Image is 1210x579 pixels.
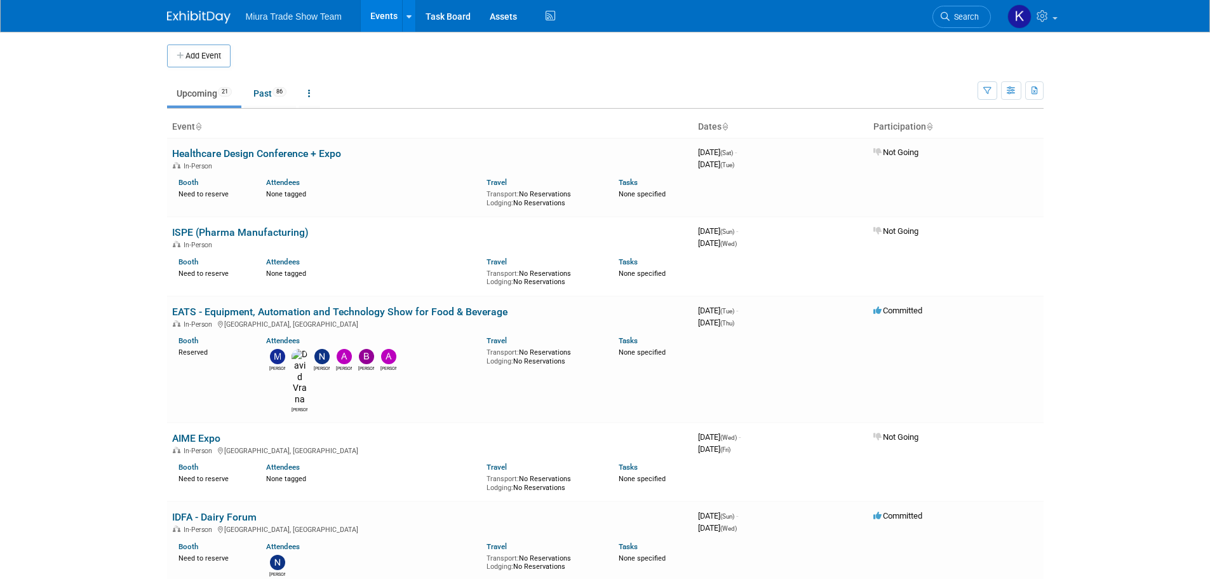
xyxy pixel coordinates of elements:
[266,463,300,472] a: Attendees
[178,267,248,278] div: Need to reserve
[720,228,734,235] span: (Sun)
[698,306,738,315] span: [DATE]
[487,178,507,187] a: Travel
[926,121,932,132] a: Sort by Participation Type
[698,226,738,236] span: [DATE]
[266,267,477,278] div: None tagged
[358,364,374,372] div: Brittany Jordan
[720,513,734,520] span: (Sun)
[173,447,180,453] img: In-Person Event
[178,178,198,187] a: Booth
[619,178,638,187] a: Tasks
[178,463,198,472] a: Booth
[167,11,231,24] img: ExhibitDay
[487,552,600,571] div: No Reservations No Reservations
[272,87,286,97] span: 86
[184,526,216,534] span: In-Person
[167,81,241,106] a: Upcoming21
[178,472,248,484] div: Need to reserve
[266,257,300,266] a: Attendees
[739,432,741,442] span: -
[487,269,519,278] span: Transport:
[167,116,693,138] th: Event
[487,336,507,345] a: Travel
[173,526,180,532] img: In-Person Event
[619,542,638,551] a: Tasks
[487,475,519,483] span: Transport:
[619,463,638,472] a: Tasks
[314,364,330,372] div: Nathan Munger
[720,320,734,327] span: (Thu)
[336,364,352,372] div: Anthony Blanco
[487,472,600,492] div: No Reservations No Reservations
[698,444,730,454] span: [DATE]
[698,160,734,169] span: [DATE]
[266,187,477,199] div: None tagged
[184,320,216,329] span: In-Person
[218,87,232,97] span: 21
[246,11,342,22] span: Miura Trade Show Team
[269,570,285,578] div: Nathan Munger
[178,257,198,266] a: Booth
[487,357,513,365] span: Lodging:
[873,147,918,157] span: Not Going
[487,187,600,207] div: No Reservations No Reservations
[266,178,300,187] a: Attendees
[487,346,600,365] div: No Reservations No Reservations
[720,446,730,453] span: (Fri)
[173,162,180,168] img: In-Person Event
[619,475,666,483] span: None specified
[720,434,737,441] span: (Wed)
[359,349,374,364] img: Brittany Jordan
[167,44,231,67] button: Add Event
[487,348,519,357] span: Transport:
[950,12,979,22] span: Search
[698,511,738,521] span: [DATE]
[932,6,991,28] a: Search
[736,306,738,315] span: -
[720,308,734,315] span: (Tue)
[244,81,296,106] a: Past86
[314,349,330,364] img: Nathan Munger
[698,318,734,327] span: [DATE]
[292,405,307,413] div: David Vrana
[380,364,396,372] div: Ashley Harris
[487,554,519,562] span: Transport:
[720,149,733,156] span: (Sat)
[487,542,507,551] a: Travel
[172,318,688,329] div: [GEOGRAPHIC_DATA], [GEOGRAPHIC_DATA]
[698,432,741,442] span: [DATE]
[178,552,248,563] div: Need to reserve
[487,463,507,472] a: Travel
[619,190,666,198] span: None specified
[736,511,738,521] span: -
[195,121,201,132] a: Sort by Event Name
[487,267,600,287] div: No Reservations No Reservations
[698,238,737,248] span: [DATE]
[868,116,1044,138] th: Participation
[292,349,307,405] img: David Vrana
[172,524,688,534] div: [GEOGRAPHIC_DATA], [GEOGRAPHIC_DATA]
[722,121,728,132] a: Sort by Start Date
[619,554,666,562] span: None specified
[873,306,922,315] span: Committed
[1007,4,1032,29] img: Kyle Richards
[172,511,257,523] a: IDFA - Dairy Forum
[735,147,737,157] span: -
[487,278,513,286] span: Lodging:
[266,336,300,345] a: Attendees
[178,542,198,551] a: Booth
[172,306,508,318] a: EATS - Equipment, Automation and Technology Show for Food & Beverage
[266,542,300,551] a: Attendees
[487,190,519,198] span: Transport:
[184,241,216,249] span: In-Person
[172,445,688,455] div: [GEOGRAPHIC_DATA], [GEOGRAPHIC_DATA]
[270,555,285,570] img: Nathan Munger
[266,472,477,484] div: None tagged
[873,511,922,521] span: Committed
[173,320,180,327] img: In-Person Event
[698,147,737,157] span: [DATE]
[720,240,737,247] span: (Wed)
[698,523,737,533] span: [DATE]
[487,257,507,266] a: Travel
